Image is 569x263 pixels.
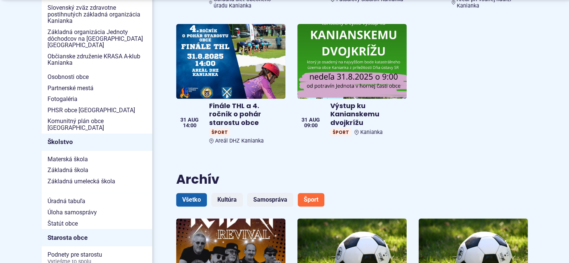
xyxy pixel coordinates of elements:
span: Školstvo [48,136,146,148]
span: Slovenský zväz zdravotne postihnutých základná organizácia Kanianka [48,2,146,27]
span: Základná škola [48,165,146,176]
a: Úradná tabuľa [42,196,152,207]
span: 14:00 [180,123,199,128]
a: Základná umelecká škola [42,176,152,187]
span: Fotogaléria [48,94,146,105]
span: Materská škola [48,154,146,165]
a: Slovenský zväz zdravotne postihnutých základná organizácia Kanianka [42,2,152,27]
span: aug [309,117,320,123]
a: Štatút obce [42,218,152,229]
span: Starosta obce [48,232,146,244]
span: PHSR obce [GEOGRAPHIC_DATA] [48,105,146,116]
a: Partnerské mestá [42,83,152,94]
a: Všetko [176,193,207,207]
a: Kultúra [211,193,243,207]
a: Šport [298,193,324,207]
a: Školstvo [42,134,152,151]
span: Šport [330,128,351,136]
a: Výstup ku Kanianskemu dvojkrížu ŠportKanianka 31 aug 09:00 [297,24,407,140]
span: aug [188,117,199,123]
span: Osobnosti obce [48,71,146,83]
a: Materská škola [42,154,152,165]
h2: Archív [176,172,528,186]
span: Základná organizácia Jednoty dôchodcov na [GEOGRAPHIC_DATA] [GEOGRAPHIC_DATA] [48,27,146,51]
span: Úloha samosprávy [48,207,146,218]
span: 31 [302,117,308,123]
span: Úradná tabuľa [48,196,146,207]
span: Komunitný plán obce [GEOGRAPHIC_DATA] [48,116,146,133]
a: Samospráva [247,193,293,207]
h4: Finále THL a 4. ročník o pohár starostu obce [209,102,282,127]
span: 31 [180,117,186,123]
span: 09:00 [302,123,320,128]
span: Štatút obce [48,218,146,229]
a: PHSR obce [GEOGRAPHIC_DATA] [42,105,152,116]
span: Občianske združenie KRASA A-klub Kanianka [48,51,146,68]
span: Šport [209,128,230,136]
h4: Výstup ku Kanianskemu dvojkrížu [330,102,404,127]
a: Starosta obce [42,229,152,246]
a: Občianske združenie KRASA A-klub Kanianka [42,51,152,68]
span: Partnerské mestá [48,83,146,94]
span: Základná umelecká škola [48,176,146,187]
a: Základná organizácia Jednoty dôchodcov na [GEOGRAPHIC_DATA] [GEOGRAPHIC_DATA] [42,27,152,51]
span: Areál DHZ Kanianka [215,138,264,144]
a: Komunitný plán obce [GEOGRAPHIC_DATA] [42,116,152,133]
a: Fotogaléria [42,94,152,105]
a: Osobnosti obce [42,71,152,83]
a: Finále THL a 4. ročník o pohár starostu obce ŠportAreál DHZ Kanianka 31 aug 14:00 [176,24,285,147]
a: Základná škola [42,165,152,176]
a: Úloha samosprávy [42,207,152,218]
span: Kanianka [360,129,383,135]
